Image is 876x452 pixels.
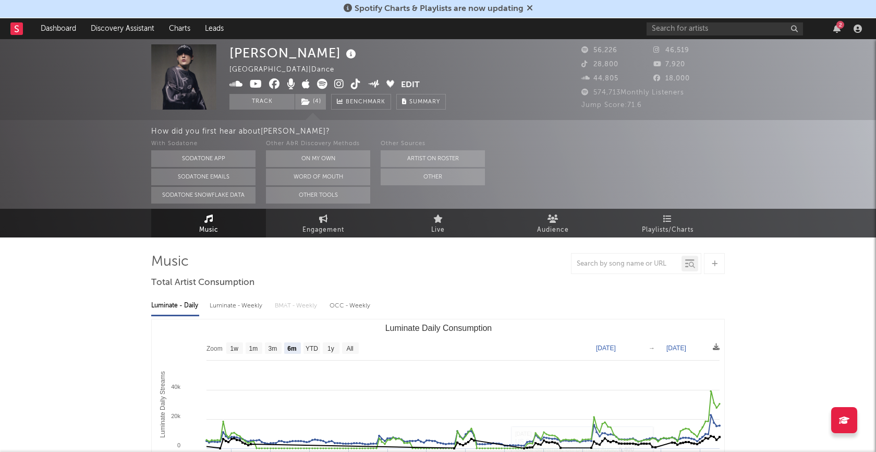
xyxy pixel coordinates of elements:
div: Other Sources [381,138,485,150]
span: Summary [409,99,440,105]
button: Sodatone App [151,150,256,167]
div: 2 [836,21,844,29]
button: 2 [833,25,841,33]
div: With Sodatone [151,138,256,150]
text: [DATE] [596,344,616,352]
a: Charts [162,18,198,39]
text: 1y [327,345,334,352]
button: Other [381,169,485,185]
button: Edit [401,79,420,92]
a: Dashboard [33,18,83,39]
button: Summary [396,94,446,110]
a: Music [151,209,266,237]
text: 3m [269,345,277,352]
span: Dismiss [527,5,533,13]
a: Discovery Assistant [83,18,162,39]
button: On My Own [266,150,370,167]
div: OCC - Weekly [330,297,371,315]
span: Spotify Charts & Playlists are now updating [355,5,524,13]
text: → [649,344,655,352]
button: Other Tools [266,187,370,204]
div: Luminate - Weekly [210,297,264,315]
text: Zoom [206,345,223,352]
a: Benchmark [331,94,391,110]
a: Audience [495,209,610,237]
text: 40k [171,384,180,390]
a: Leads [198,18,231,39]
button: Artist on Roster [381,150,485,167]
text: 0 [177,442,180,448]
span: Total Artist Consumption [151,277,254,289]
span: 28,800 [581,61,618,68]
span: 18,000 [653,75,690,82]
span: Live [431,224,445,236]
text: [DATE] [666,344,686,352]
text: YTD [306,345,318,352]
a: Engagement [266,209,381,237]
span: 7,920 [653,61,685,68]
span: 46,519 [653,47,689,54]
div: [GEOGRAPHIC_DATA] | Dance [229,64,346,76]
button: Sodatone Snowflake Data [151,187,256,204]
text: Luminate Daily Consumption [385,324,492,332]
div: Luminate - Daily [151,297,199,315]
a: Live [381,209,495,237]
span: Jump Score: 71.6 [581,102,642,109]
input: Search for artists [647,22,803,35]
span: ( 4 ) [295,94,326,110]
span: 574,713 Monthly Listeners [581,89,684,96]
span: Music [199,224,218,236]
div: Other A&R Discovery Methods [266,138,370,150]
text: Luminate Daily Streams [159,371,166,437]
span: Playlists/Charts [642,224,693,236]
span: 56,226 [581,47,617,54]
text: 1m [249,345,258,352]
span: Audience [537,224,569,236]
button: Word Of Mouth [266,169,370,185]
span: Benchmark [346,96,385,109]
text: 1w [230,345,239,352]
a: Playlists/Charts [610,209,725,237]
div: How did you first hear about [PERSON_NAME] ? [151,125,876,138]
text: 20k [171,413,180,419]
text: All [346,345,353,352]
button: (4) [295,94,326,110]
button: Sodatone Emails [151,169,256,185]
span: 44,805 [581,75,618,82]
text: 6m [287,345,296,352]
div: [PERSON_NAME] [229,44,359,62]
input: Search by song name or URL [571,260,682,268]
button: Track [229,94,295,110]
span: Engagement [302,224,344,236]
